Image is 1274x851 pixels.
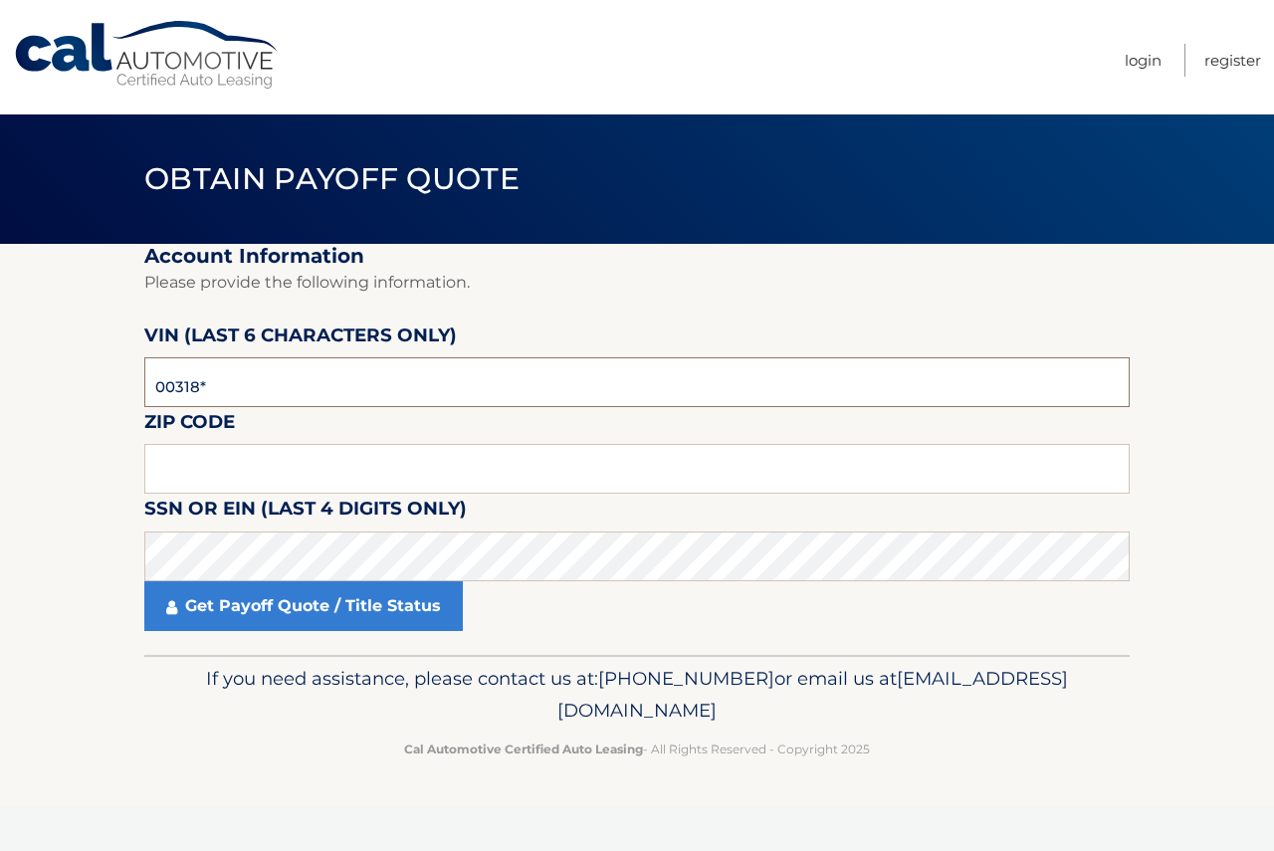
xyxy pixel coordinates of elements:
h2: Account Information [144,244,1130,269]
span: [PHONE_NUMBER] [598,667,774,690]
label: SSN or EIN (last 4 digits only) [144,494,467,531]
a: Cal Automotive [13,20,282,91]
p: - All Rights Reserved - Copyright 2025 [157,739,1117,759]
a: Get Payoff Quote / Title Status [144,581,463,631]
label: Zip Code [144,407,235,444]
a: Register [1204,44,1261,77]
p: If you need assistance, please contact us at: or email us at [157,663,1117,727]
span: Obtain Payoff Quote [144,160,520,197]
label: VIN (last 6 characters only) [144,320,457,357]
p: Please provide the following information. [144,269,1130,297]
a: Login [1125,44,1162,77]
strong: Cal Automotive Certified Auto Leasing [404,742,643,756]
